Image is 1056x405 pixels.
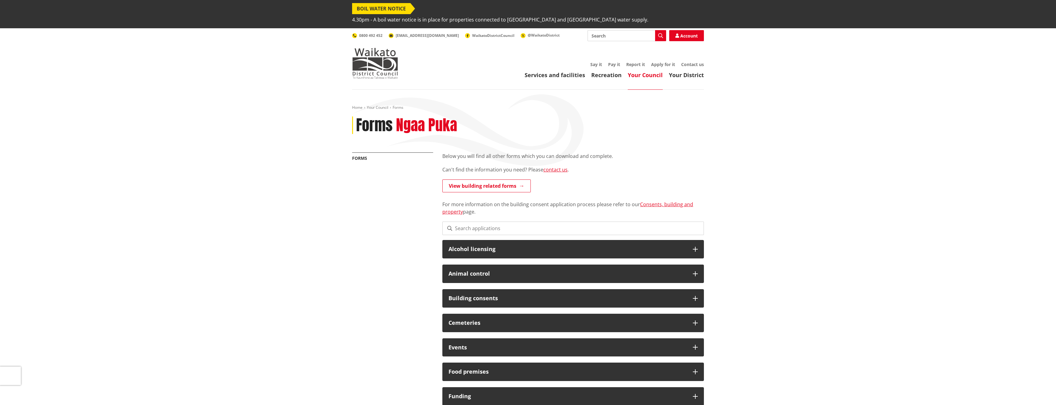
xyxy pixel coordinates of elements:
h3: Funding [448,393,687,399]
h1: Forms [356,116,393,134]
span: 4.30pm - A boil water notice is in place for properties connected to [GEOGRAPHIC_DATA] and [GEOGR... [352,14,648,25]
a: Home [352,105,363,110]
h3: Food premises [448,369,687,375]
a: Apply for it [651,61,675,67]
h3: Building consents [448,295,687,301]
a: @WaikatoDistrict [521,33,560,38]
a: Your Council [628,71,663,79]
a: Contact us [681,61,704,67]
h3: Alcohol licensing [448,246,687,252]
a: Services and facilities [525,71,585,79]
h2: Ngaa Puka [396,116,457,134]
a: Forms [352,155,367,161]
span: Forms [393,105,403,110]
span: WaikatoDistrictCouncil [472,33,514,38]
h3: Animal control [448,271,687,277]
a: contact us [543,166,568,173]
input: Search applications [442,222,704,235]
p: For more information on the building consent application process please refer to our page. [442,193,704,215]
span: BOIL WATER NOTICE [352,3,410,14]
a: Account [669,30,704,41]
span: @WaikatoDistrict [528,33,560,38]
h3: Events [448,344,687,351]
img: Waikato District Council - Te Kaunihera aa Takiwaa o Waikato [352,48,398,79]
nav: breadcrumb [352,105,704,110]
a: WaikatoDistrictCouncil [465,33,514,38]
a: [EMAIL_ADDRESS][DOMAIN_NAME] [389,33,459,38]
span: [EMAIL_ADDRESS][DOMAIN_NAME] [396,33,459,38]
a: Recreation [591,71,622,79]
a: View building related forms [442,179,531,192]
a: Consents, building and property [442,201,693,215]
a: Report it [626,61,645,67]
p: Can't find the information you need? Please . [442,166,704,173]
input: Search input [588,30,666,41]
a: Your Council [367,105,388,110]
a: Pay it [608,61,620,67]
a: 0800 492 452 [352,33,382,38]
h3: Cemeteries [448,320,687,326]
span: 0800 492 452 [359,33,382,38]
p: Below you will find all other forms which you can download and complete. [442,152,704,160]
a: Your District [669,71,704,79]
a: Say it [590,61,602,67]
